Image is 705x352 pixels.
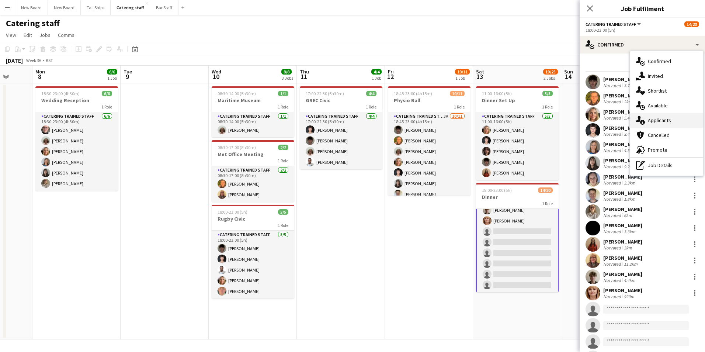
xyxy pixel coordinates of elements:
[603,108,642,115] div: [PERSON_NAME]
[482,187,512,193] span: 18:00-23:00 (5h)
[218,91,256,96] span: 08:30-14:00 (5h30m)
[603,173,642,180] div: [PERSON_NAME]
[41,91,80,96] span: 18:30-23:00 (4h30m)
[603,245,622,251] div: Not rated
[603,196,622,202] div: Not rated
[542,201,553,206] span: 1 Role
[55,30,77,40] a: Comms
[212,215,294,222] h3: Rugby Civic
[648,102,668,109] span: Available
[278,145,288,150] span: 2/2
[300,112,382,169] app-card-role: Catering trained staff4/417:00-22:30 (5h30m)[PERSON_NAME][PERSON_NAME][PERSON_NAME][PERSON_NAME]
[39,32,51,38] span: Jobs
[684,21,699,27] span: 14/20
[603,99,622,104] div: Not rated
[21,30,35,40] a: Edit
[300,86,382,169] app-job-card: 17:00-22:30 (5h30m)4/4GREC Civic1 RoleCatering trained staff4/417:00-22:30 (5h30m)[PERSON_NAME][P...
[622,229,637,234] div: 3.3km
[648,117,671,124] span: Applicants
[218,145,256,150] span: 08:30-17:00 (8h30m)
[603,180,622,186] div: Not rated
[102,91,112,96] span: 6/6
[622,294,636,299] div: 920m
[543,69,558,75] span: 19/25
[580,4,705,13] h3: Job Fulfilment
[371,69,382,75] span: 4/4
[622,83,637,88] div: 3.7km
[34,72,45,81] span: 8
[299,72,309,81] span: 11
[476,112,559,180] app-card-role: Catering trained staff5/511:00-16:00 (5h)[PERSON_NAME][PERSON_NAME][PERSON_NAME][PERSON_NAME][PER...
[107,69,117,75] span: 6/6
[212,112,294,137] app-card-role: Catering trained staff1/108:30-14:00 (5h30m)[PERSON_NAME]
[388,86,470,196] div: 18:45-23:00 (4h15m)10/11Physio Ball1 RoleCatering trained staff3A10/1118:45-23:00 (4h15m)[PERSON_...
[212,151,294,158] h3: Met Office Meeting
[586,27,699,33] div: 18:00-23:00 (5h)
[300,97,382,104] h3: GREC Civic
[212,86,294,137] app-job-card: 08:30-14:00 (5h30m)1/1Maritime Museum1 RoleCatering trained staff1/108:30-14:00 (5h30m)[PERSON_NAME]
[603,294,622,299] div: Not rated
[476,183,559,292] app-job-card: 18:00-23:00 (5h)14/20Dinner1 Role[PERSON_NAME][PERSON_NAME][PERSON_NAME][PERSON_NAME]
[603,206,642,213] div: [PERSON_NAME]
[111,0,150,15] button: Catering staff
[476,68,484,75] span: Sat
[622,99,633,104] div: 2km
[603,229,622,234] div: Not rated
[212,205,294,298] div: 18:00-23:00 (5h)5/5Rugby Civic1 RoleCatering trained staff5/518:00-23:00 (5h)[PERSON_NAME][PERSON...
[6,18,60,29] h1: Catering staff
[622,164,637,169] div: 9.2km
[122,72,132,81] span: 9
[24,32,32,38] span: Edit
[455,69,470,75] span: 10/11
[603,148,622,153] div: Not rated
[542,104,553,110] span: 1 Role
[603,131,622,137] div: Not rated
[622,277,637,283] div: 4.4km
[603,76,642,83] div: [PERSON_NAME]
[211,72,221,81] span: 10
[630,158,703,173] div: Job Details
[603,83,622,88] div: Not rated
[218,209,247,215] span: 18:00-23:00 (5h)
[48,0,81,15] button: New Board
[278,222,288,228] span: 1 Role
[35,97,118,104] h3: Wedding Reception
[580,36,705,54] div: Confirmed
[603,271,642,277] div: [PERSON_NAME]
[387,72,394,81] span: 12
[564,68,573,75] span: Sun
[394,91,432,96] span: 18:45-23:00 (4h15m)
[212,166,294,202] app-card-role: Catering trained staff2/208:30-17:00 (8h30m)[PERSON_NAME][PERSON_NAME]
[454,104,465,110] span: 1 Role
[388,68,394,75] span: Fri
[306,91,344,96] span: 17:00-22:30 (5h30m)
[278,104,288,110] span: 1 Role
[450,91,465,96] span: 10/11
[648,73,663,79] span: Invited
[212,68,221,75] span: Wed
[35,68,45,75] span: Mon
[476,97,559,104] h3: Dinner Set Up
[622,131,637,137] div: 3.4km
[603,92,642,99] div: [PERSON_NAME]
[101,104,112,110] span: 1 Role
[476,86,559,180] app-job-card: 11:00-16:00 (5h)5/5Dinner Set Up1 RoleCatering trained staff5/511:00-16:00 (5h)[PERSON_NAME][PERS...
[15,0,48,15] button: New Board
[538,187,553,193] span: 14/20
[648,146,667,153] span: Promote
[35,86,118,191] div: 18:30-23:00 (4h30m)6/6Wedding Reception1 RoleCatering trained staff6/618:30-23:00 (4h30m)[PERSON_...
[603,164,622,169] div: Not rated
[282,75,293,81] div: 3 Jobs
[81,0,111,15] button: Tall Ships
[603,255,642,261] div: [PERSON_NAME]
[366,104,376,110] span: 1 Role
[281,69,292,75] span: 8/8
[542,91,553,96] span: 5/5
[603,141,642,148] div: [PERSON_NAME]
[622,148,637,153] div: 4.5km
[278,158,288,163] span: 1 Role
